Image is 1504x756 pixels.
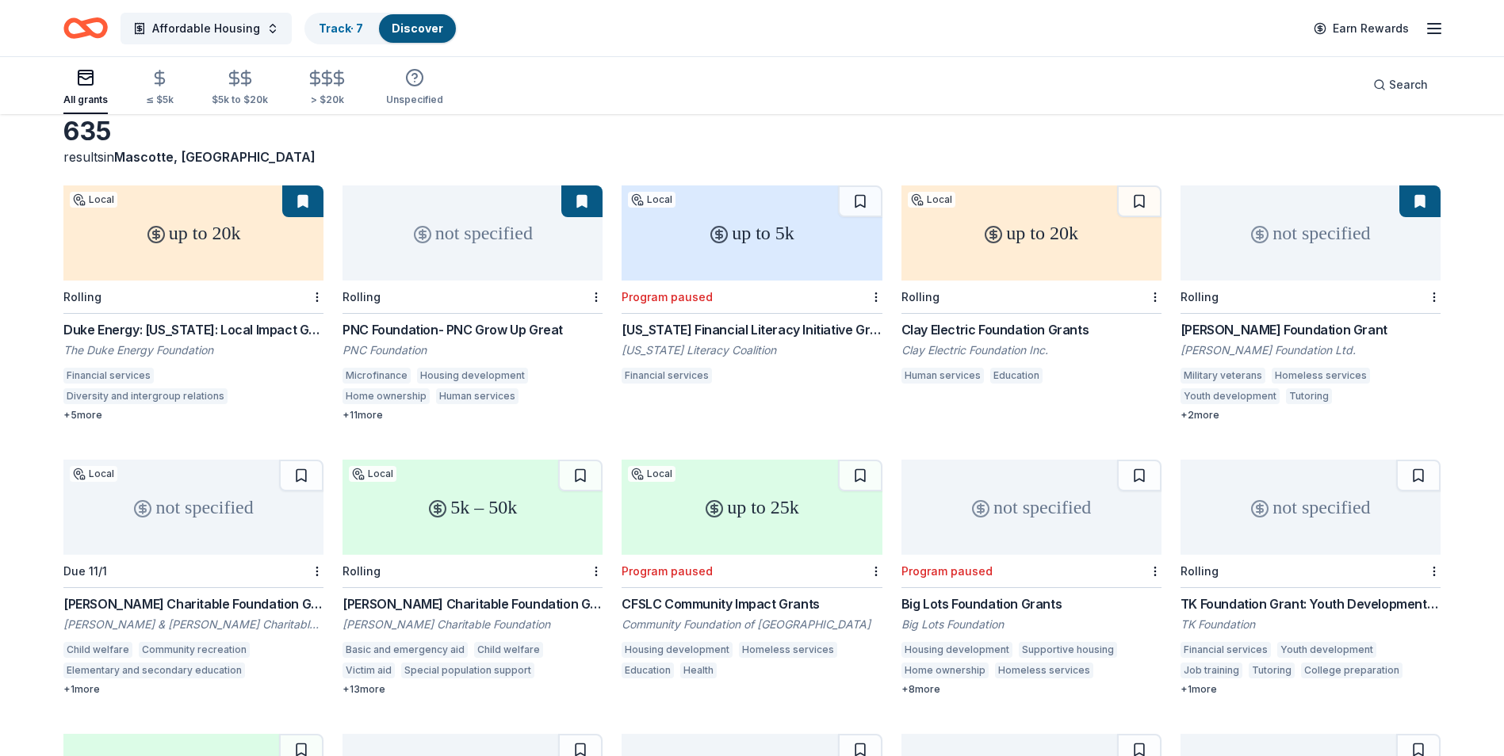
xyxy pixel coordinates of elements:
[1181,368,1265,384] div: Military veterans
[63,564,107,578] div: Due 11/1
[622,642,733,658] div: Housing development
[628,466,675,482] div: Local
[146,63,174,114] button: ≤ $5k
[901,185,1161,388] a: up to 20kLocalRollingClay Electric Foundation GrantsClay Electric Foundation Inc.Human servicesEd...
[343,185,603,281] div: not specified
[1181,617,1441,632] div: TK Foundation
[63,342,323,358] div: The Duke Energy Foundation
[63,409,323,422] div: + 5 more
[152,19,260,38] span: Affordable Housing
[319,21,363,35] a: Track· 7
[1019,642,1117,658] div: Supportive housing
[343,564,381,578] div: Rolling
[343,460,603,696] a: 5k – 50kLocalRolling[PERSON_NAME] Charitable Foundation Grant[PERSON_NAME] Charitable FoundationB...
[1301,662,1403,678] div: College preparation
[401,662,534,678] div: Special population support
[901,564,993,578] div: Program paused
[1181,290,1219,304] div: Rolling
[622,564,713,578] div: Program paused
[622,342,882,358] div: [US_STATE] Literacy Coalition
[1181,683,1441,696] div: + 1 more
[1277,642,1376,658] div: Youth development
[1181,564,1219,578] div: Rolling
[1181,642,1271,658] div: Financial services
[63,185,323,422] a: up to 20kLocalRollingDuke Energy: [US_STATE]: Local Impact GrantsThe Duke Energy FoundationFinanc...
[63,460,323,696] a: not specifiedLocalDue 11/1[PERSON_NAME] Charitable Foundation Grant[PERSON_NAME] & [PERSON_NAME] ...
[622,617,882,632] div: Community Foundation of [GEOGRAPHIC_DATA]
[901,342,1161,358] div: Clay Electric Foundation Inc.
[1181,460,1441,555] div: not specified
[306,63,348,114] button: > $20k
[63,10,108,47] a: Home
[622,368,712,384] div: Financial services
[622,290,713,304] div: Program paused
[680,662,717,678] div: Health
[901,662,989,678] div: Home ownership
[622,185,882,281] div: up to 5k
[63,388,228,404] div: Diversity and intergroup relations
[63,642,132,658] div: Child welfare
[739,642,837,658] div: Homeless services
[63,368,154,384] div: Financial services
[1181,342,1441,358] div: [PERSON_NAME] Foundation Ltd.
[901,594,1161,613] div: Big Lots Foundation Grants
[392,21,443,35] a: Discover
[901,368,984,384] div: Human services
[417,368,528,384] div: Housing development
[63,683,323,696] div: + 1 more
[995,662,1093,678] div: Homeless services
[628,192,675,208] div: Local
[343,388,430,404] div: Home ownership
[436,388,519,404] div: Human services
[901,617,1161,632] div: Big Lots Foundation
[343,185,603,422] a: not specifiedRollingPNC Foundation- PNC Grow Up GreatPNC FoundationMicrofinanceHousing developmen...
[212,94,268,106] div: $5k to $20k
[63,617,323,632] div: [PERSON_NAME] & [PERSON_NAME] Charitable Foundation
[343,683,603,696] div: + 13 more
[343,617,603,632] div: [PERSON_NAME] Charitable Foundation
[63,320,323,339] div: Duke Energy: [US_STATE]: Local Impact Grants
[622,320,882,339] div: [US_STATE] Financial Literacy Initiative Grants
[908,192,955,208] div: Local
[63,594,323,613] div: [PERSON_NAME] Charitable Foundation Grant
[343,320,603,339] div: PNC Foundation- PNC Grow Up Great
[901,460,1161,555] div: not specified
[1360,69,1441,101] button: Search
[622,460,882,683] a: up to 25kLocalProgram pausedCFSLC Community Impact GrantsCommunity Foundation of [GEOGRAPHIC_DATA...
[1338,388,1433,404] div: Domestic violence
[63,662,245,678] div: Elementary and secondary education
[622,594,882,613] div: CFSLC Community Impact Grants
[63,185,323,281] div: up to 20k
[386,62,443,114] button: Unspecified
[901,185,1161,281] div: up to 20k
[1181,662,1242,678] div: Job training
[63,460,323,555] div: not specified
[1181,460,1441,696] a: not specifiedRollingTK Foundation Grant: Youth Development GrantTK FoundationFinancial servicesYo...
[63,147,323,166] div: results
[343,662,395,678] div: Victim aid
[212,63,268,114] button: $5k to $20k
[343,594,603,613] div: [PERSON_NAME] Charitable Foundation Grant
[622,460,882,555] div: up to 25k
[343,342,603,358] div: PNC Foundation
[63,94,108,106] div: All grants
[104,149,316,165] span: in
[1181,594,1441,613] div: TK Foundation Grant: Youth Development Grant
[1181,185,1441,281] div: not specified
[1181,320,1441,339] div: [PERSON_NAME] Foundation Grant
[1304,14,1418,43] a: Earn Rewards
[63,290,101,304] div: Rolling
[1181,185,1441,422] a: not specifiedRolling[PERSON_NAME] Foundation Grant[PERSON_NAME] Foundation Ltd.Military veteransH...
[901,460,1161,696] a: not specifiedProgram pausedBig Lots Foundation GrantsBig Lots FoundationHousing developmentSuppor...
[525,388,590,404] div: Employment
[901,642,1012,658] div: Housing development
[139,642,250,658] div: Community recreation
[343,409,603,422] div: + 11 more
[386,94,443,106] div: Unspecified
[343,290,381,304] div: Rolling
[622,662,674,678] div: Education
[121,13,292,44] button: Affordable Housing
[63,62,108,114] button: All grants
[474,642,543,658] div: Child welfare
[1272,368,1370,384] div: Homeless services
